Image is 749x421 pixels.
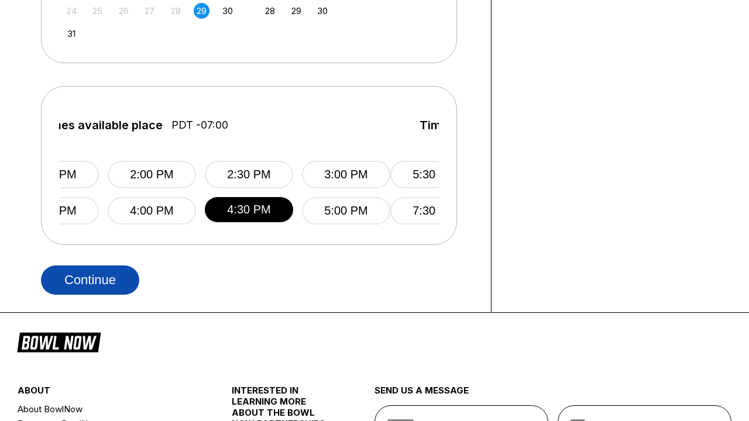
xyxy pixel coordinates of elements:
button: 7:30 PM [390,197,479,225]
div: send us a message [374,385,731,405]
div: Choose Tuesday, September 30th, 2025 [314,3,330,19]
div: Not available Tuesday, August 26th, 2025 [116,3,132,19]
button: Continue [41,265,139,295]
div: Not available Thursday, August 28th, 2025 [168,3,184,19]
div: Choose Sunday, August 31st, 2025 [64,26,80,42]
button: 4:30 PM [205,197,293,222]
button: 5:00 PM [302,197,390,225]
button: 2:30 PM [205,161,293,188]
span: PDT -07:00 [171,119,228,132]
button: 2:00 PM [108,161,196,188]
div: Choose Saturday, August 30th, 2025 [220,3,236,19]
button: 3:00 PM [302,161,390,188]
div: Choose Monday, September 29th, 2025 [288,3,304,19]
span: Times available place [420,119,542,132]
div: Not available Wednesday, August 27th, 2025 [142,3,157,19]
div: Not available Sunday, August 24th, 2025 [64,3,80,19]
div: about [18,385,196,402]
a: About BowlNow [18,402,196,416]
div: Not available Monday, August 25th, 2025 [90,3,105,19]
button: 4:00 PM [108,197,196,225]
span: Times available place [40,119,163,132]
button: 5:30 PM [390,161,479,188]
div: Choose Sunday, September 28th, 2025 [262,3,278,19]
div: Choose Friday, August 29th, 2025 [194,3,209,19]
